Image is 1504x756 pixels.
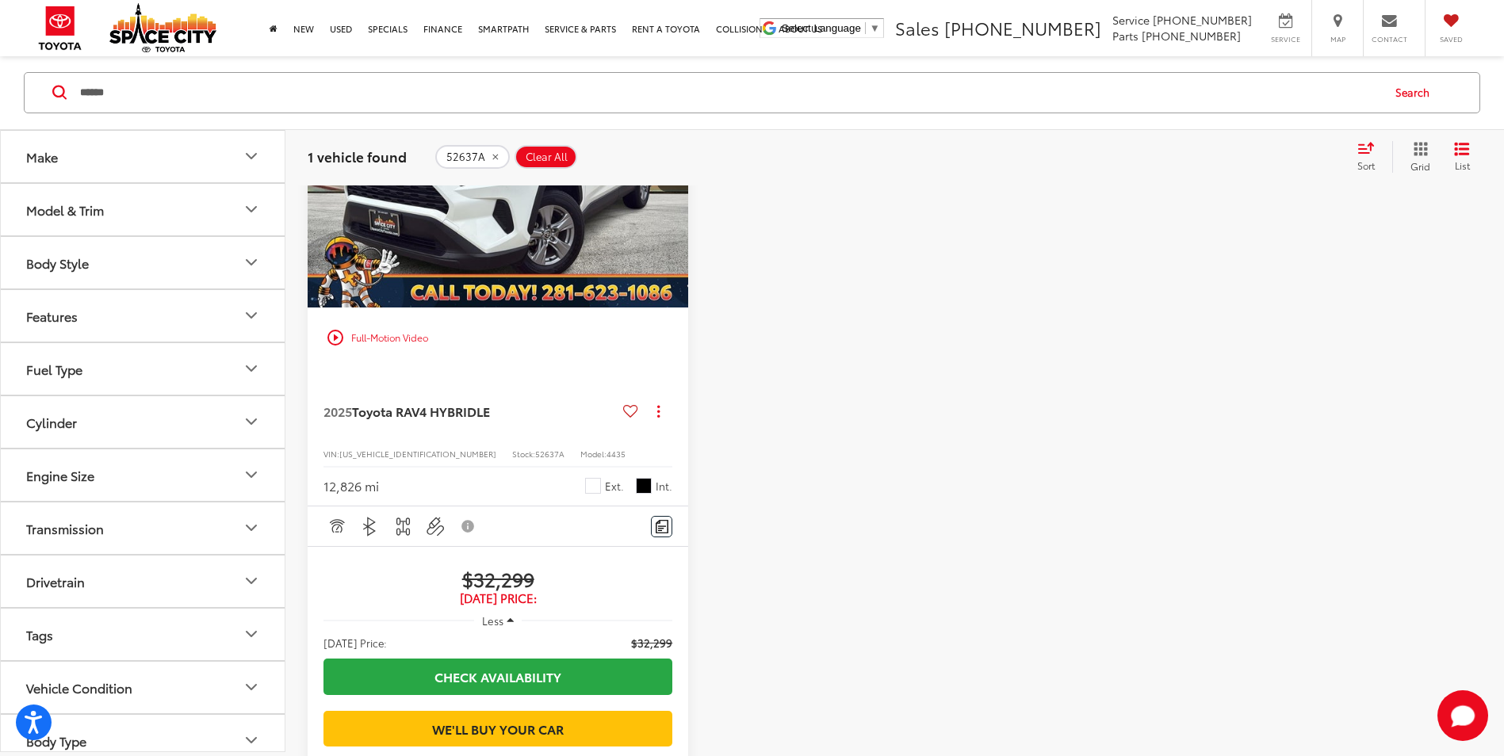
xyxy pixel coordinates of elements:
[585,478,601,494] span: Ice Cap
[1,502,286,554] button: TransmissionTransmission
[26,468,94,483] div: Engine Size
[323,448,339,460] span: VIN:
[426,517,446,536] img: Aux Input
[308,147,407,166] span: 1 vehicle found
[782,22,880,34] a: Select Language​
[242,625,261,644] div: Tags
[1320,34,1355,44] span: Map
[323,403,617,420] a: 2025Toyota RAV4 HYBRIDLE
[1,237,286,288] button: Body StyleBody Style
[242,678,261,697] div: Vehicle Condition
[242,147,261,166] div: Make
[1,131,286,182] button: MakeMake
[242,572,261,591] div: Drivetrain
[327,517,346,536] img: Adaptive Cruise Control
[323,635,387,651] span: [DATE] Price:
[1268,34,1303,44] span: Service
[1454,158,1470,172] span: List
[1,290,286,342] button: FeaturesFeatures
[455,510,482,543] button: View Disclaimer
[1437,690,1488,741] button: Toggle Chat Window
[26,414,77,430] div: Cylinder
[1142,28,1241,44] span: [PHONE_NUMBER]
[242,466,261,485] div: Engine Size
[242,254,261,273] div: Body Style
[651,516,672,537] button: Comments
[26,733,86,748] div: Body Type
[352,402,476,420] span: Toyota RAV4 HYBRID
[605,479,624,494] span: Ext.
[323,590,672,606] span: [DATE] Price:
[26,149,58,164] div: Make
[323,402,352,420] span: 2025
[1112,12,1150,28] span: Service
[645,397,672,425] button: Actions
[1,556,286,607] button: DrivetrainDrivetrain
[26,361,82,376] div: Fuel Type
[476,402,490,420] span: LE
[1,609,286,660] button: TagsTags
[1112,28,1139,44] span: Parts
[1442,141,1482,173] button: List View
[526,151,568,163] span: Clear All
[865,22,866,34] span: ​
[656,479,672,494] span: Int.
[242,200,261,220] div: Model & Trim
[78,74,1380,112] input: Search by Make, Model, or Keyword
[870,22,880,34] span: ▼
[323,477,379,495] div: 12,826 mi
[1437,690,1488,741] svg: Start Chat
[109,3,216,52] img: Space City Toyota
[636,478,652,494] span: Black
[1,343,286,395] button: Fuel TypeFuel Type
[1433,34,1468,44] span: Saved
[323,711,672,746] a: We'll Buy Your Car
[323,659,672,694] a: Check Availability
[26,202,104,217] div: Model & Trim
[1,396,286,448] button: CylinderCylinder
[895,15,940,40] span: Sales
[446,151,485,163] span: 52637A
[535,448,564,460] span: 52637A
[323,567,672,590] span: $32,299
[1,449,286,501] button: Engine SizeEngine Size
[26,521,104,536] div: Transmission
[393,517,413,536] img: 4WD/AWD
[482,613,503,628] span: Less
[1372,34,1407,44] span: Contact
[580,448,607,460] span: Model:
[1153,12,1252,28] span: [PHONE_NUMBER]
[242,307,261,326] div: Features
[26,627,53,642] div: Tags
[26,680,132,695] div: Vehicle Condition
[435,145,510,169] button: remove 52637A
[515,145,577,169] button: Clear All
[631,635,672,651] span: $32,299
[242,731,261,750] div: Body Type
[944,15,1101,40] span: [PHONE_NUMBER]
[474,606,522,635] button: Less
[1,662,286,713] button: Vehicle ConditionVehicle Condition
[26,255,89,270] div: Body Style
[782,22,861,34] span: Select Language
[242,413,261,432] div: Cylinder
[1357,158,1375,172] span: Sort
[1410,159,1430,173] span: Grid
[512,448,535,460] span: Stock:
[360,517,380,536] img: Bluetooth®
[607,448,626,460] span: 4435
[242,519,261,538] div: Transmission
[26,308,78,323] div: Features
[242,360,261,379] div: Fuel Type
[1349,141,1392,173] button: Select sort value
[1380,73,1452,113] button: Search
[26,574,85,589] div: Drivetrain
[1,184,286,235] button: Model & TrimModel & Trim
[339,448,496,460] span: [US_VEHICLE_IDENTIFICATION_NUMBER]
[1392,141,1442,173] button: Grid View
[657,405,660,418] span: dropdown dots
[656,520,668,533] img: Comments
